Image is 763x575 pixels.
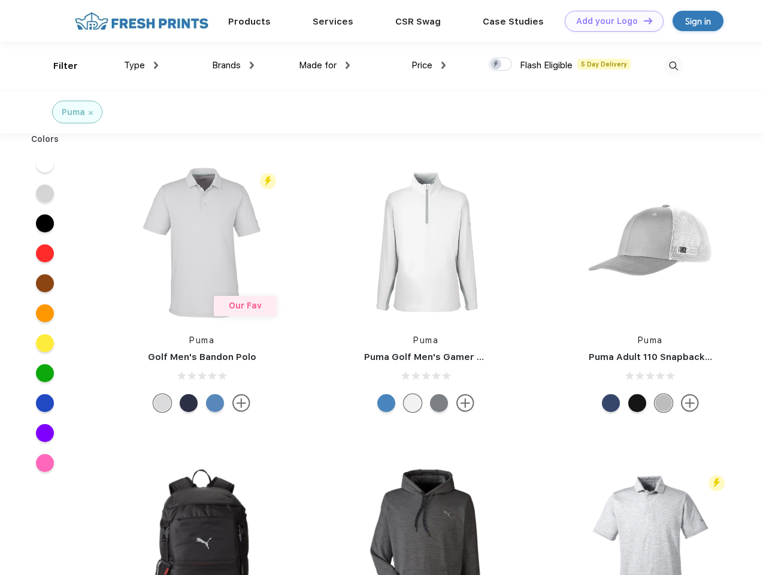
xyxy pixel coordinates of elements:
img: func=resize&h=266 [571,163,730,322]
a: Sign in [673,11,723,31]
img: more.svg [681,394,699,412]
span: Type [124,60,145,71]
span: Price [411,60,432,71]
div: Navy Blazer [180,394,198,412]
img: dropdown.png [346,62,350,69]
img: dropdown.png [441,62,446,69]
div: Quiet Shade [430,394,448,412]
img: fo%20logo%202.webp [71,11,212,32]
span: Brands [212,60,241,71]
img: desktop_search.svg [664,56,683,76]
div: High Rise [153,394,171,412]
span: Made for [299,60,337,71]
img: DT [644,17,652,24]
div: Sign in [685,14,711,28]
img: func=resize&h=266 [346,163,505,322]
img: dropdown.png [250,62,254,69]
div: Filter [53,59,78,73]
img: flash_active_toggle.svg [708,475,725,491]
div: Colors [22,133,68,146]
a: CSR Swag [395,16,441,27]
img: dropdown.png [154,62,158,69]
div: Pma Blk with Pma Blk [628,394,646,412]
img: filter_cancel.svg [89,111,93,115]
span: Our Fav [229,301,262,310]
img: more.svg [456,394,474,412]
a: Products [228,16,271,27]
div: Bright White [404,394,422,412]
div: Lake Blue [206,394,224,412]
img: more.svg [232,394,250,412]
a: Puma Golf Men's Gamer Golf Quarter-Zip [364,352,553,362]
img: flash_active_toggle.svg [260,173,276,189]
div: Add your Logo [576,16,638,26]
div: Peacoat with Qut Shd [602,394,620,412]
span: 5 Day Delivery [577,59,631,69]
a: Golf Men's Bandon Polo [148,352,256,362]
span: Flash Eligible [520,60,573,71]
a: Puma [189,335,214,345]
img: func=resize&h=266 [122,163,281,322]
div: Puma [62,106,85,119]
div: Quarry with Brt Whit [655,394,673,412]
a: Puma [413,335,438,345]
a: Puma [638,335,663,345]
a: Services [313,16,353,27]
div: Bright Cobalt [377,394,395,412]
